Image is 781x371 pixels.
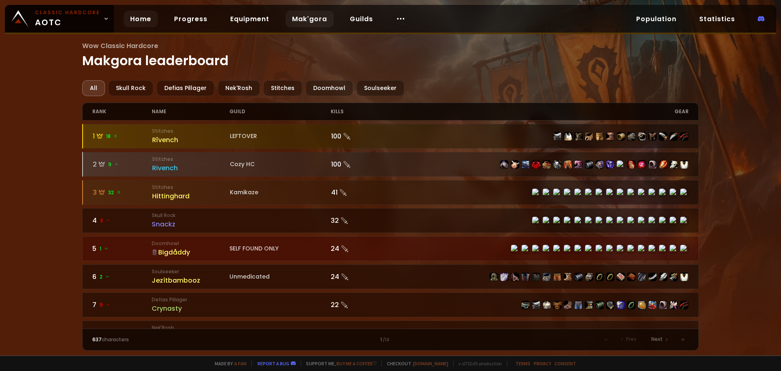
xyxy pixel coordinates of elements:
[224,11,276,27] a: Equipment
[511,273,519,281] img: item-13358
[627,273,635,281] img: item-13209
[152,240,229,247] small: Doomhowl
[564,273,572,281] img: item-16711
[543,301,551,309] img: item-148
[301,360,377,367] span: Support me,
[331,300,390,310] div: 22
[152,163,230,173] div: Rivench
[383,337,389,343] small: / 13
[606,273,614,281] img: item-18500
[659,160,667,169] img: item-18842
[651,336,663,343] span: Next
[108,161,119,168] span: 9
[152,184,230,191] small: Stitches
[554,360,576,367] a: Consent
[574,273,582,281] img: item-16710
[168,11,214,27] a: Progress
[693,11,742,27] a: Statistics
[521,301,530,309] img: item-4385
[659,301,667,309] img: item-2059
[152,303,229,314] div: Crynasty
[390,103,689,120] div: gear
[638,273,646,281] img: item-13340
[638,132,646,140] img: item-5351
[92,244,152,254] div: 5
[152,275,229,285] div: Jezítbambooz
[336,360,377,367] a: Buy me a coffee
[82,264,699,289] a: 62SoulseekerJezítbamboozUnmedicated24 item-11925item-15411item-13358item-2105item-14637item-16713...
[82,208,699,233] a: 43 Skull RockSnackz32 item-10502item-12047item-14182item-9791item-6611item-9797item-6612item-6613...
[92,336,242,343] div: characters
[648,160,657,169] img: item-14331
[152,268,229,275] small: Soulseeker
[648,301,657,309] img: item-4381
[152,247,229,257] div: Bigdåddy
[93,187,153,198] div: 3
[670,160,678,169] img: item-13938
[106,133,118,140] span: 18
[606,132,614,140] img: item-11853
[82,124,699,149] a: 118 StitchesRîvenchLEFTOVER100 item-1769item-5107item-3313item-14113item-5327item-11853item-14160...
[553,301,561,309] img: item-2041
[585,132,593,140] img: item-14113
[230,160,331,169] div: Cozy HC
[596,160,604,169] img: item-16801
[234,360,247,367] a: a fan
[596,301,604,309] img: item-15331
[82,180,699,205] a: 332 StitchesHittinghardKamikaze41 item-15338item-10399item-4249item-4831item-6557item-15331item-1...
[638,301,646,309] img: item-209611
[585,273,593,281] img: item-16712
[511,160,519,169] img: item-22403
[627,301,635,309] img: item-12006
[521,273,530,281] img: item-2105
[638,160,646,169] img: item-20036
[152,135,230,145] div: Rîvench
[680,132,688,140] img: item-6469
[500,160,508,169] img: item-22267
[108,189,121,196] span: 32
[453,360,502,367] span: v. d752d5 - production
[241,336,539,343] div: 1
[230,188,331,197] div: Kamikaze
[585,160,593,169] img: item-14629
[627,160,635,169] img: item-22268
[382,360,448,367] span: Checkout
[659,132,667,140] img: item-6504
[532,301,540,309] img: item-10657
[413,360,448,367] a: [DOMAIN_NAME]
[606,160,614,169] img: item-18103
[617,301,625,309] img: item-2933
[680,273,688,281] img: item-5976
[100,245,109,252] span: 1
[553,273,561,281] img: item-12963
[93,131,153,141] div: 1
[331,159,391,169] div: 100
[490,273,498,281] img: item-11925
[564,132,572,140] img: item-5107
[648,132,657,140] img: item-9812
[648,273,657,281] img: item-17705
[82,80,105,96] div: All
[331,187,391,198] div: 41
[596,273,604,281] img: item-18500
[92,328,152,338] div: 8
[331,272,390,282] div: 24
[585,301,593,309] img: item-1121
[670,132,678,140] img: item-6448
[286,11,334,27] a: Mak'gora
[617,132,625,140] img: item-14160
[521,160,530,169] img: item-16797
[263,80,302,96] div: Stitches
[229,272,331,281] div: Unmedicated
[5,5,114,33] a: Classic HardcoreAOTC
[532,160,540,169] img: item-2575
[670,273,678,281] img: item-2100
[35,9,100,29] span: AOTC
[356,80,404,96] div: Soulseeker
[331,131,391,141] div: 100
[152,127,230,135] small: Stitches
[124,11,158,27] a: Home
[82,292,699,317] a: 75 Defias PillagerCrynasty22 item-4385item-10657item-148item-2041item-6468item-10410item-1121item...
[532,273,540,281] img: item-14637
[92,215,152,226] div: 4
